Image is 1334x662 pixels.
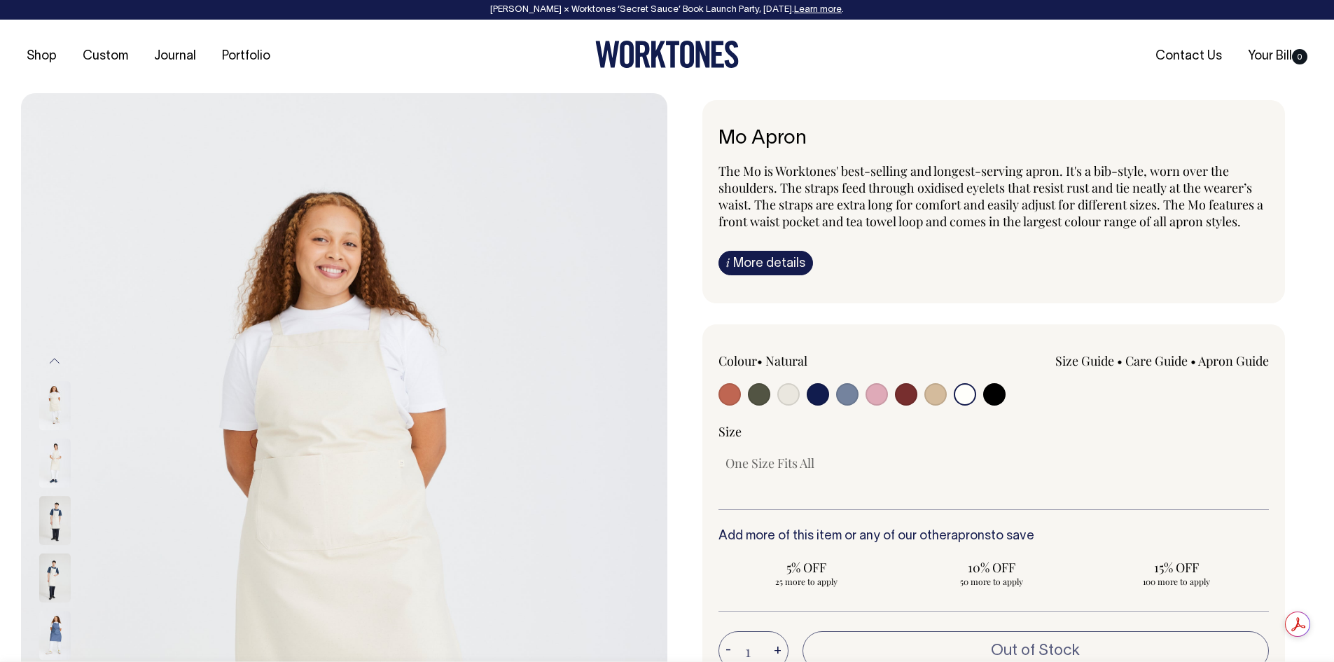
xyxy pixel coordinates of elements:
[1198,352,1269,369] a: Apron Guide
[39,439,71,488] img: natural
[951,530,991,542] a: aprons
[216,45,276,68] a: Portfolio
[77,45,134,68] a: Custom
[765,352,807,369] label: Natural
[725,559,888,576] span: 5% OFF
[1150,45,1228,68] a: Contact Us
[21,45,62,68] a: Shop
[1125,352,1188,369] a: Care Guide
[794,6,842,14] a: Learn more
[1095,559,1258,576] span: 15% OFF
[718,163,1263,230] span: The Mo is Worktones' best-selling and longest-serving apron. It's a bib-style, worn over the shou...
[718,530,1270,544] h6: Add more of this item or any of our other to save
[1095,576,1258,587] span: 100 more to apply
[44,345,65,377] button: Previous
[1242,45,1313,68] a: Your Bill0
[757,352,763,369] span: •
[910,559,1073,576] span: 10% OFF
[718,251,813,275] a: iMore details
[718,450,821,476] input: One Size Fits All
[1088,555,1265,591] input: 15% OFF 100 more to apply
[1292,49,1307,64] span: 0
[39,553,71,602] img: natural
[39,381,71,430] img: natural
[910,576,1073,587] span: 50 more to apply
[725,455,814,471] span: One Size Fits All
[903,555,1080,591] input: 10% OFF 50 more to apply
[725,576,888,587] span: 25 more to apply
[718,423,1270,440] div: Size
[39,611,71,660] img: blue/grey
[718,352,939,369] div: Colour
[726,255,730,270] span: i
[991,644,1080,658] span: Out of Stock
[1190,352,1196,369] span: •
[718,128,1270,150] h1: Mo Apron
[39,496,71,545] img: natural
[14,5,1320,15] div: [PERSON_NAME] × Worktones ‘Secret Sauce’ Book Launch Party, [DATE]. .
[148,45,202,68] a: Journal
[1055,352,1114,369] a: Size Guide
[1117,352,1123,369] span: •
[718,555,895,591] input: 5% OFF 25 more to apply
